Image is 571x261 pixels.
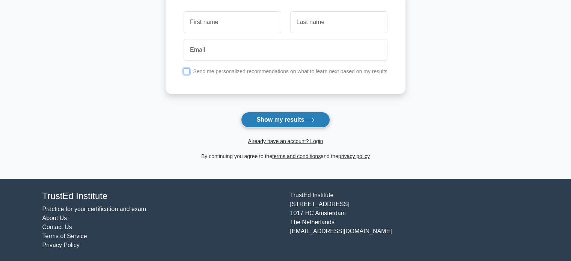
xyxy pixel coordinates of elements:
h4: TrustEd Institute [42,191,281,202]
a: Contact Us [42,224,72,230]
a: Terms of Service [42,233,87,239]
a: terms and conditions [272,153,321,159]
a: privacy policy [338,153,370,159]
a: Privacy Policy [42,242,80,248]
a: Practice for your certification and exam [42,206,146,212]
label: Send me personalized recommendations on what to learn next based on my results [193,68,387,74]
a: Already have an account? Login [248,138,323,144]
div: By continuing you agree to the and the [161,152,410,161]
input: First name [184,11,281,33]
input: Email [184,39,387,61]
input: Last name [290,11,387,33]
button: Show my results [241,112,330,128]
a: About Us [42,215,67,221]
div: TrustEd Institute [STREET_ADDRESS] 1017 HC Amsterdam The Netherlands [EMAIL_ADDRESS][DOMAIN_NAME] [286,191,533,250]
